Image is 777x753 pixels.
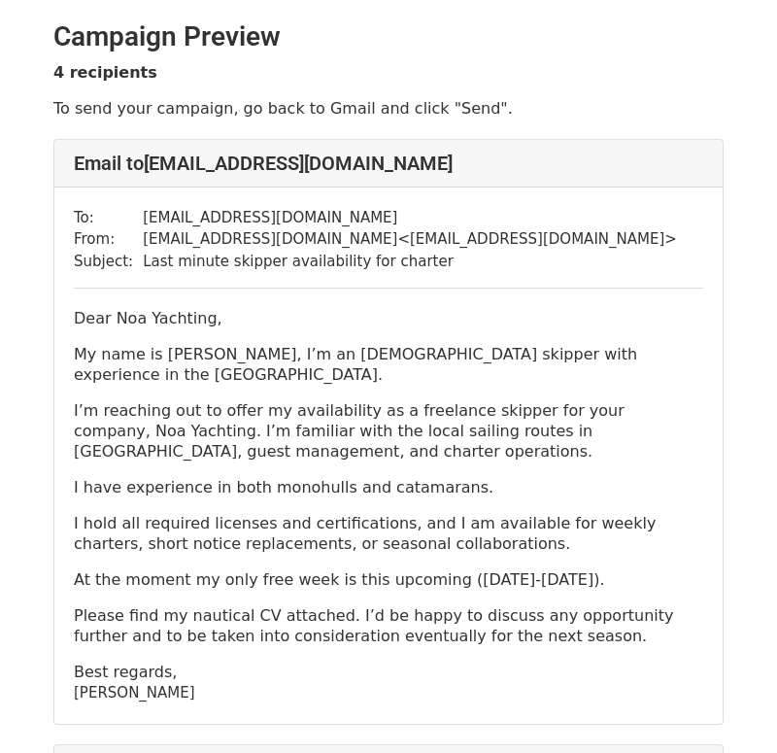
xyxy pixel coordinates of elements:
p: Best regards, [74,662,703,682]
p: I hold all required licenses and certifications, and I am available for weekly charters, short no... [74,513,703,554]
p: My name is [PERSON_NAME], I’m an [DEMOGRAPHIC_DATA] skipper with experience in the [GEOGRAPHIC_DA... [74,344,703,385]
h4: Email to [EMAIL_ADDRESS][DOMAIN_NAME] [74,152,703,175]
p: I’m reaching out to offer my availability as a freelance skipper for your company, Noa Yachting. ... [74,400,703,462]
p: I have experience in both monohulls and catamarans. [74,477,703,497]
td: From: [74,228,143,251]
strong: 4 recipients [53,63,157,82]
h2: Campaign Preview [53,20,724,53]
p: At the moment my only free week is this upcoming ([DATE]-[DATE]). [74,569,703,590]
td: Subject: [74,251,143,273]
p: To send your campaign, go back to Gmail and click "Send". [53,98,724,119]
td: To: [74,207,143,229]
td: [EMAIL_ADDRESS][DOMAIN_NAME] < [EMAIL_ADDRESS][DOMAIN_NAME] > [143,228,677,251]
div: [PERSON_NAME] [74,682,703,704]
td: Last minute skipper availability for charter [143,251,677,273]
p: Please find my nautical CV attached. I’d be happy to discuss any opportunity further and to be ta... [74,605,703,646]
p: Dear Noa Yachting, [74,308,703,328]
td: [EMAIL_ADDRESS][DOMAIN_NAME] [143,207,677,229]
